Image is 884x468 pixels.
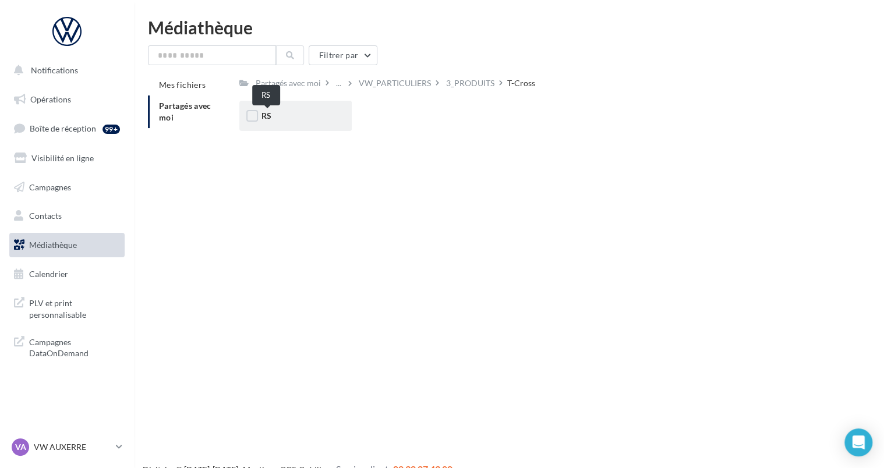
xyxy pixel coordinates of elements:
[309,45,377,65] button: Filtrer par
[30,123,96,133] span: Boîte de réception
[256,77,321,89] div: Partagés avec moi
[31,153,94,163] span: Visibilité en ligne
[7,116,127,141] a: Boîte de réception99+
[261,111,271,120] span: RS
[7,233,127,257] a: Médiathèque
[7,87,127,112] a: Opérations
[7,329,127,364] a: Campagnes DataOnDemand
[148,19,870,36] div: Médiathèque
[7,175,127,200] a: Campagnes
[507,77,535,89] div: T-Cross
[159,101,211,122] span: Partagés avec moi
[31,65,78,75] span: Notifications
[7,204,127,228] a: Contacts
[359,77,431,89] div: VW_PARTICULIERS
[7,262,127,286] a: Calendrier
[446,77,494,89] div: 3_PRODUITS
[29,182,71,192] span: Campagnes
[29,240,77,250] span: Médiathèque
[29,334,120,359] span: Campagnes DataOnDemand
[334,75,344,91] div: ...
[29,269,68,279] span: Calendrier
[102,125,120,134] div: 99+
[30,94,71,104] span: Opérations
[29,211,62,221] span: Contacts
[844,428,872,456] div: Open Intercom Messenger
[34,441,111,453] p: VW AUXERRE
[7,146,127,171] a: Visibilité en ligne
[29,295,120,320] span: PLV et print personnalisable
[7,58,122,83] button: Notifications
[9,436,125,458] a: VA VW AUXERRE
[7,290,127,325] a: PLV et print personnalisable
[15,441,26,453] span: VA
[252,85,280,105] div: RS
[159,80,206,90] span: Mes fichiers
